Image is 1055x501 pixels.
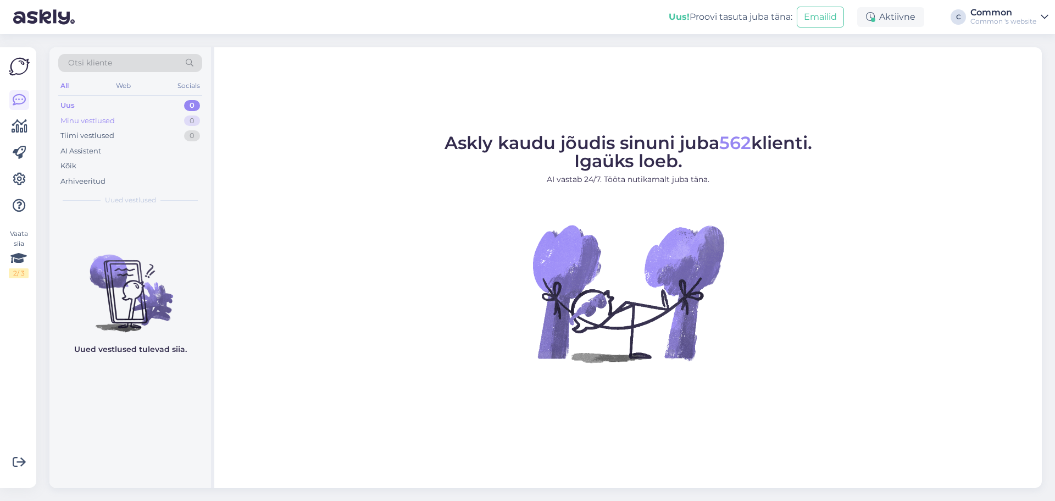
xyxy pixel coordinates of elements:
[9,56,30,77] img: Askly Logo
[60,146,101,157] div: AI Assistent
[60,176,105,187] div: Arhiveeritud
[105,195,156,205] span: Uued vestlused
[970,8,1036,17] div: Common
[58,79,71,93] div: All
[970,8,1048,26] a: CommonCommon 's website
[445,132,812,172] span: Askly kaudu jõudis sinuni juba klienti. Igaüks loeb.
[445,174,812,185] p: AI vastab 24/7. Tööta nutikamalt juba täna.
[9,229,29,278] div: Vaata siia
[970,17,1036,26] div: Common 's website
[951,9,966,25] div: C
[60,100,75,111] div: Uus
[49,235,211,334] img: No chats
[797,7,844,27] button: Emailid
[175,79,202,93] div: Socials
[719,132,751,153] span: 562
[669,12,690,22] b: Uus!
[184,130,200,141] div: 0
[114,79,133,93] div: Web
[74,344,187,355] p: Uued vestlused tulevad siia.
[669,10,792,24] div: Proovi tasuta juba täna:
[9,268,29,278] div: 2 / 3
[60,130,114,141] div: Tiimi vestlused
[60,115,115,126] div: Minu vestlused
[184,100,200,111] div: 0
[184,115,200,126] div: 0
[529,194,727,392] img: No Chat active
[60,161,76,172] div: Kõik
[68,57,112,69] span: Otsi kliente
[857,7,924,27] div: Aktiivne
